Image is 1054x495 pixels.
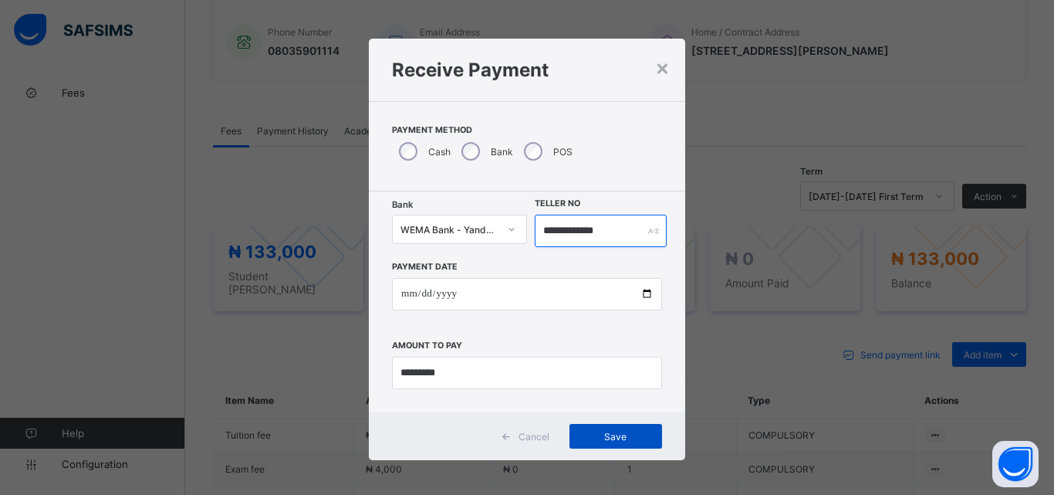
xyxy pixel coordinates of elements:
[491,146,513,158] label: Bank
[428,146,451,158] label: Cash
[392,125,662,135] span: Payment Method
[519,431,549,442] span: Cancel
[392,199,413,210] span: Bank
[392,59,662,81] h1: Receive Payment
[535,198,580,209] label: Teller No
[553,146,573,158] label: POS
[992,441,1039,487] button: Open asap
[392,341,462,351] label: Amount to pay
[581,431,650,442] span: Save
[655,54,670,80] div: ×
[392,262,458,272] label: Payment Date
[400,224,498,236] div: WEMA Bank - Yandutse Nur & Pry School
